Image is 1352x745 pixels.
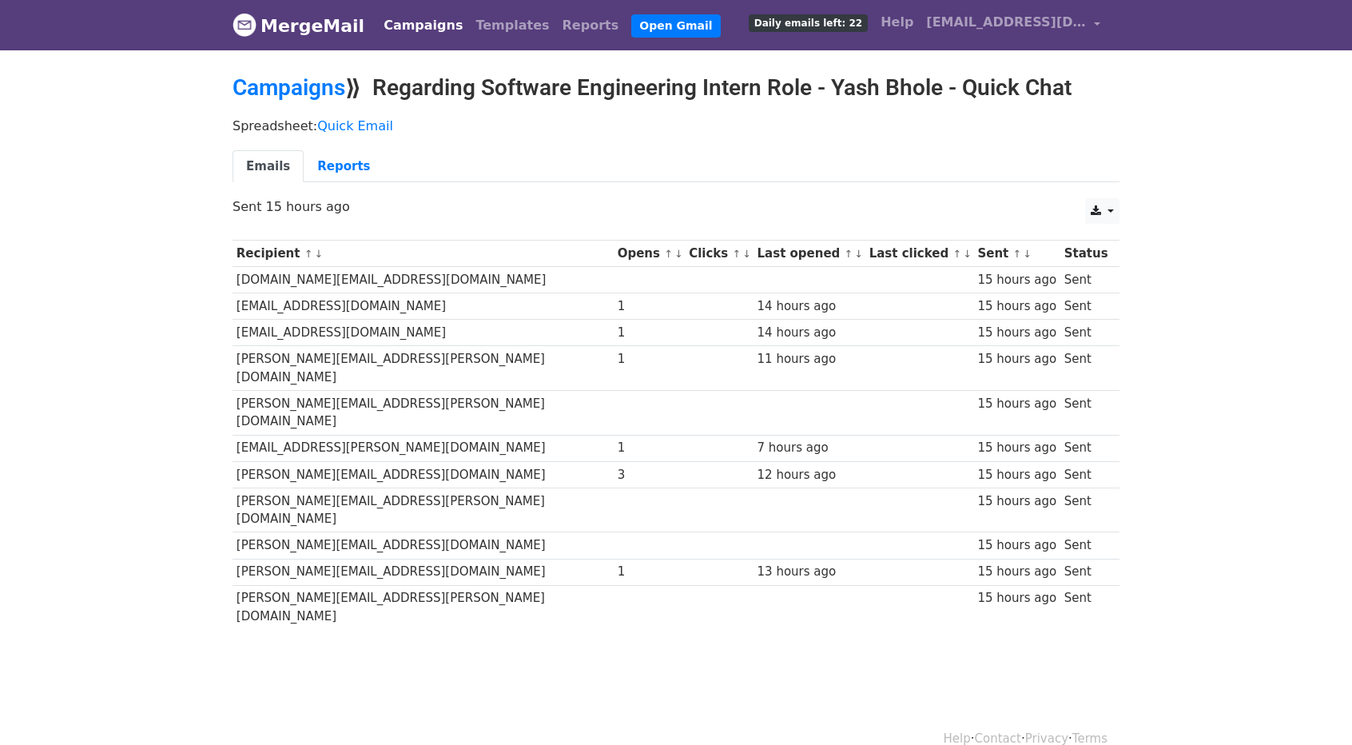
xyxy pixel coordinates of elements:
[977,563,1056,581] div: 15 hours ago
[977,395,1056,413] div: 15 hours ago
[977,466,1056,484] div: 15 hours ago
[556,10,626,42] a: Reports
[977,324,1056,342] div: 15 hours ago
[631,14,720,38] a: Open Gmail
[618,466,682,484] div: 3
[749,14,868,32] span: Daily emails left: 22
[977,492,1056,511] div: 15 hours ago
[865,241,974,267] th: Last clicked
[952,248,961,260] a: ↑
[233,150,304,183] a: Emails
[1060,435,1111,461] td: Sent
[758,350,861,369] div: 11 hours ago
[233,241,614,267] th: Recipient
[233,293,614,320] td: [EMAIL_ADDRESS][DOMAIN_NAME]
[1060,293,1111,320] td: Sent
[377,10,469,42] a: Campaigns
[1272,668,1352,745] iframe: Chat Widget
[1060,461,1111,488] td: Sent
[977,589,1056,608] div: 15 hours ago
[874,6,920,38] a: Help
[758,439,861,457] div: 7 hours ago
[304,248,313,260] a: ↑
[685,241,753,267] th: Clicks
[920,6,1107,44] a: [EMAIL_ADDRESS][DOMAIN_NAME]
[233,391,614,436] td: [PERSON_NAME][EMAIL_ADDRESS][PERSON_NAME][DOMAIN_NAME]
[233,9,364,42] a: MergeMail
[469,10,555,42] a: Templates
[233,435,614,461] td: [EMAIL_ADDRESS][PERSON_NAME][DOMAIN_NAME]
[742,6,874,38] a: Daily emails left: 22
[317,118,393,133] a: Quick Email
[1060,585,1111,629] td: Sent
[1060,241,1111,267] th: Status
[314,248,323,260] a: ↓
[754,241,865,267] th: Last opened
[1060,267,1111,293] td: Sent
[926,13,1086,32] span: [EMAIL_ADDRESS][DOMAIN_NAME]
[977,297,1056,316] div: 15 hours ago
[845,248,853,260] a: ↑
[758,297,861,316] div: 14 hours ago
[674,248,683,260] a: ↓
[1060,488,1111,532] td: Sent
[233,585,614,629] td: [PERSON_NAME][EMAIL_ADDRESS][PERSON_NAME][DOMAIN_NAME]
[618,563,682,581] div: 1
[742,248,751,260] a: ↓
[233,267,614,293] td: [DOMAIN_NAME][EMAIL_ADDRESS][DOMAIN_NAME]
[233,74,345,101] a: Campaigns
[233,13,256,37] img: MergeMail logo
[977,350,1056,369] div: 15 hours ago
[977,271,1056,289] div: 15 hours ago
[963,248,972,260] a: ↓
[614,241,686,267] th: Opens
[974,241,1060,267] th: Sent
[1023,248,1032,260] a: ↓
[233,559,614,585] td: [PERSON_NAME][EMAIL_ADDRESS][DOMAIN_NAME]
[233,461,614,488] td: [PERSON_NAME][EMAIL_ADDRESS][DOMAIN_NAME]
[733,248,742,260] a: ↑
[1060,559,1111,585] td: Sent
[618,297,682,316] div: 1
[758,466,861,484] div: 12 hours ago
[758,324,861,342] div: 14 hours ago
[233,532,614,559] td: [PERSON_NAME][EMAIL_ADDRESS][DOMAIN_NAME]
[233,488,614,532] td: [PERSON_NAME][EMAIL_ADDRESS][PERSON_NAME][DOMAIN_NAME]
[618,350,682,369] div: 1
[1060,391,1111,436] td: Sent
[304,150,384,183] a: Reports
[233,74,1119,102] h2: ⟫ Regarding Software Engineering Intern Role - Yash Bhole - Quick Chat
[977,536,1056,555] div: 15 hours ago
[1060,320,1111,346] td: Sent
[233,346,614,391] td: [PERSON_NAME][EMAIL_ADDRESS][PERSON_NAME][DOMAIN_NAME]
[854,248,863,260] a: ↓
[1060,346,1111,391] td: Sent
[1013,248,1022,260] a: ↑
[618,439,682,457] div: 1
[1060,532,1111,559] td: Sent
[618,324,682,342] div: 1
[233,198,1119,215] p: Sent 15 hours ago
[758,563,861,581] div: 13 hours ago
[977,439,1056,457] div: 15 hours ago
[233,320,614,346] td: [EMAIL_ADDRESS][DOMAIN_NAME]
[664,248,673,260] a: ↑
[233,118,1119,134] p: Spreadsheet:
